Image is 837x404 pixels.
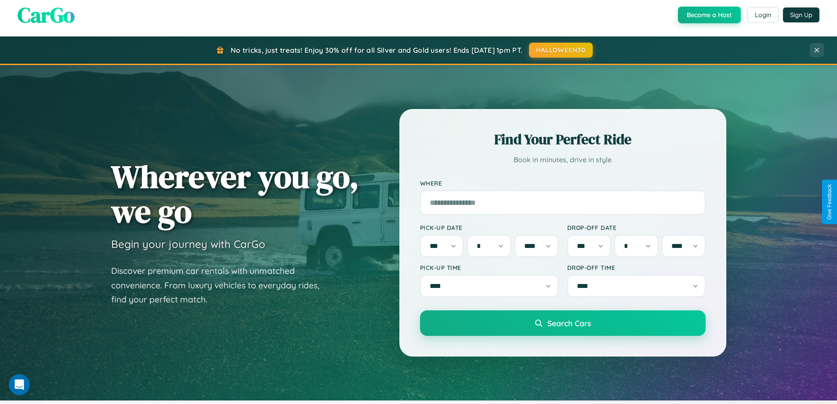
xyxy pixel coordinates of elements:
button: Become a Host [678,7,741,23]
button: HALLOWEEN30 [529,43,593,58]
label: Pick-up Time [420,264,558,271]
label: Drop-off Time [567,264,706,271]
div: Give Feedback [826,184,833,220]
button: Search Cars [420,310,706,336]
h3: Begin your journey with CarGo [111,237,265,251]
button: Sign Up [783,7,819,22]
p: Book in minutes, drive in style [420,153,706,166]
span: Search Cars [547,318,591,328]
button: Login [747,7,779,23]
iframe: Intercom live chat [9,374,30,395]
label: Where [420,179,706,187]
label: Pick-up Date [420,224,558,231]
h1: Wherever you go, we go [111,159,359,229]
h2: Find Your Perfect Ride [420,130,706,149]
label: Drop-off Date [567,224,706,231]
p: Discover premium car rentals with unmatched convenience. From luxury vehicles to everyday rides, ... [111,264,331,307]
span: CarGo [18,0,75,29]
span: No tricks, just treats! Enjoy 30% off for all Silver and Gold users! Ends [DATE] 1pm PT. [231,46,522,55]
